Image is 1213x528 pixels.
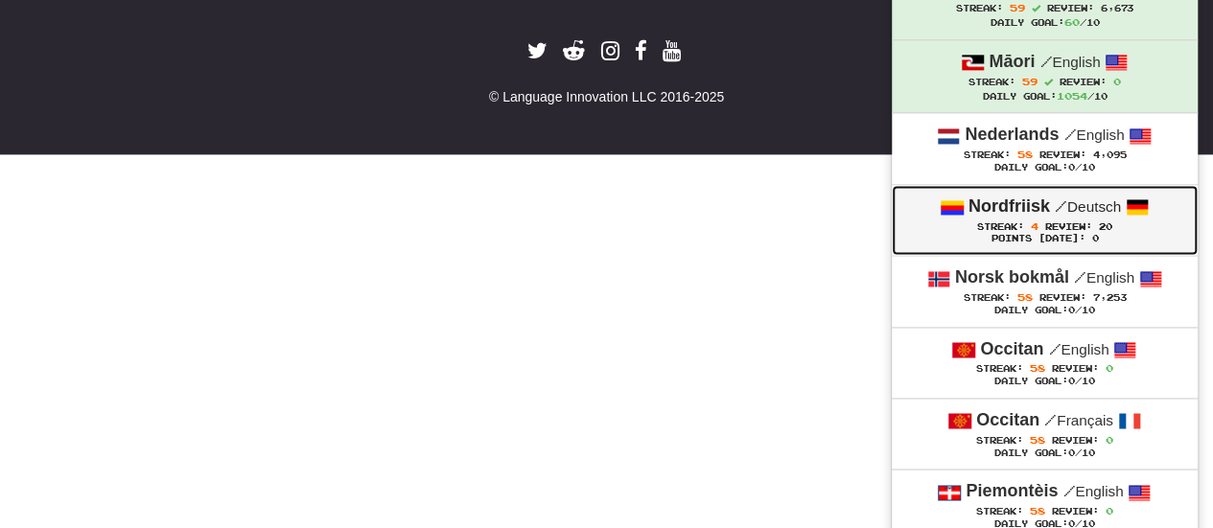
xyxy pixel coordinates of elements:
span: / [1055,197,1067,215]
span: 0 [1068,162,1075,172]
div: Daily Goal: /10 [911,448,1178,460]
strong: Nederlands [965,125,1059,144]
span: / [1062,482,1075,499]
span: Review: [1045,221,1092,232]
span: Streak: [963,292,1010,303]
span: Streak: [963,149,1010,160]
small: English [1074,269,1134,286]
span: 58 [1030,505,1045,517]
span: Streak: [976,506,1023,517]
span: Streak: [976,363,1023,374]
strong: Norsk bokmål [955,267,1069,287]
span: Streak includes today. [1032,4,1040,12]
span: / [1063,126,1076,143]
span: 59 [1010,2,1025,13]
div: © Language Innovation LLC 2016-2025 [60,87,1154,106]
span: 60 [1063,16,1079,28]
span: 4 [1031,220,1038,232]
span: Review: [1052,435,1099,446]
span: Review: [1052,363,1099,374]
span: 20 [1099,221,1112,232]
span: / [1048,340,1061,357]
span: / [1039,53,1052,70]
a: Māori /English Streak: 59 Review: 0 Daily Goal:1054/10 [892,40,1198,112]
div: Daily Goal: /10 [911,376,1178,388]
span: 0 [1106,505,1113,517]
div: Daily Goal: /10 [911,162,1178,174]
span: 6,673 [1101,3,1133,13]
span: / [1044,411,1057,428]
span: Review: [1038,292,1085,303]
strong: Occitan [976,410,1039,429]
span: Streak: [977,221,1024,232]
small: English [1062,483,1123,499]
span: 0 [1113,76,1121,87]
span: 58 [1016,291,1032,303]
span: 0 [1068,376,1075,386]
span: 58 [1016,149,1032,160]
span: 58 [1030,362,1045,374]
span: Streak: [976,435,1023,446]
a: Nordfriisk /Deutsch Streak: 4 Review: 20 Points [DATE]: 0 [892,185,1198,255]
span: 0 [1106,362,1113,374]
span: 58 [1030,434,1045,446]
span: Streak: [968,77,1015,87]
div: Daily Goal: /10 [911,89,1178,103]
small: English [1063,126,1124,143]
span: Review: [1060,77,1107,87]
span: 0 [1106,434,1113,446]
span: 59 [1022,76,1038,87]
span: Review: [1052,506,1099,517]
strong: Nordfriisk [968,196,1050,216]
span: Streak includes today. [1044,78,1053,86]
strong: Occitan [980,339,1043,358]
a: Nederlands /English Streak: 58 Review: 4,095 Daily Goal:0/10 [892,113,1198,183]
span: 1054 [1056,90,1086,102]
span: Review: [1038,149,1085,160]
small: Français [1044,412,1113,428]
strong: Māori [989,52,1035,71]
div: Daily Goal: /10 [911,15,1178,30]
a: Norsk bokmål /English Streak: 58 Review: 7,253 Daily Goal:0/10 [892,256,1198,326]
span: Review: [1047,3,1094,13]
a: Occitan /Français Streak: 58 Review: 0 Daily Goal:0/10 [892,399,1198,469]
span: Streak: [956,3,1003,13]
small: English [1048,341,1108,357]
span: / [1074,268,1086,286]
small: Deutsch [1055,198,1121,215]
span: 7,253 [1092,292,1126,303]
small: English [1039,54,1100,70]
span: 0 [1068,305,1075,315]
div: Points [DATE]: 0 [911,233,1178,245]
span: 4,095 [1092,149,1126,160]
span: 0 [1068,448,1075,458]
div: Daily Goal: /10 [911,305,1178,317]
strong: Piemontèis [966,481,1058,500]
a: Occitan /English Streak: 58 Review: 0 Daily Goal:0/10 [892,328,1198,398]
